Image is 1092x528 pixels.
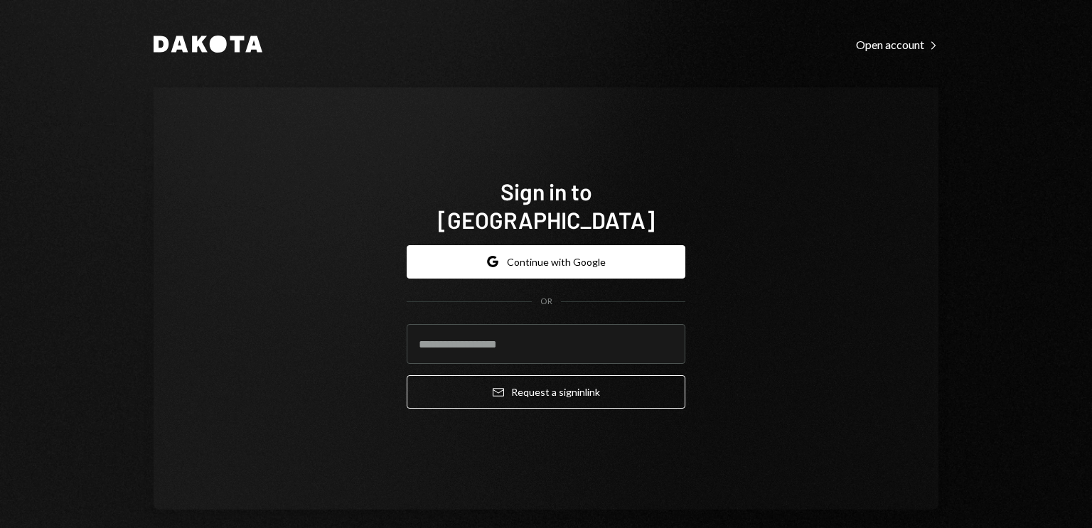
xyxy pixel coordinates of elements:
[407,245,685,279] button: Continue with Google
[856,38,938,52] div: Open account
[407,375,685,409] button: Request a signinlink
[407,177,685,234] h1: Sign in to [GEOGRAPHIC_DATA]
[856,36,938,52] a: Open account
[540,296,552,308] div: OR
